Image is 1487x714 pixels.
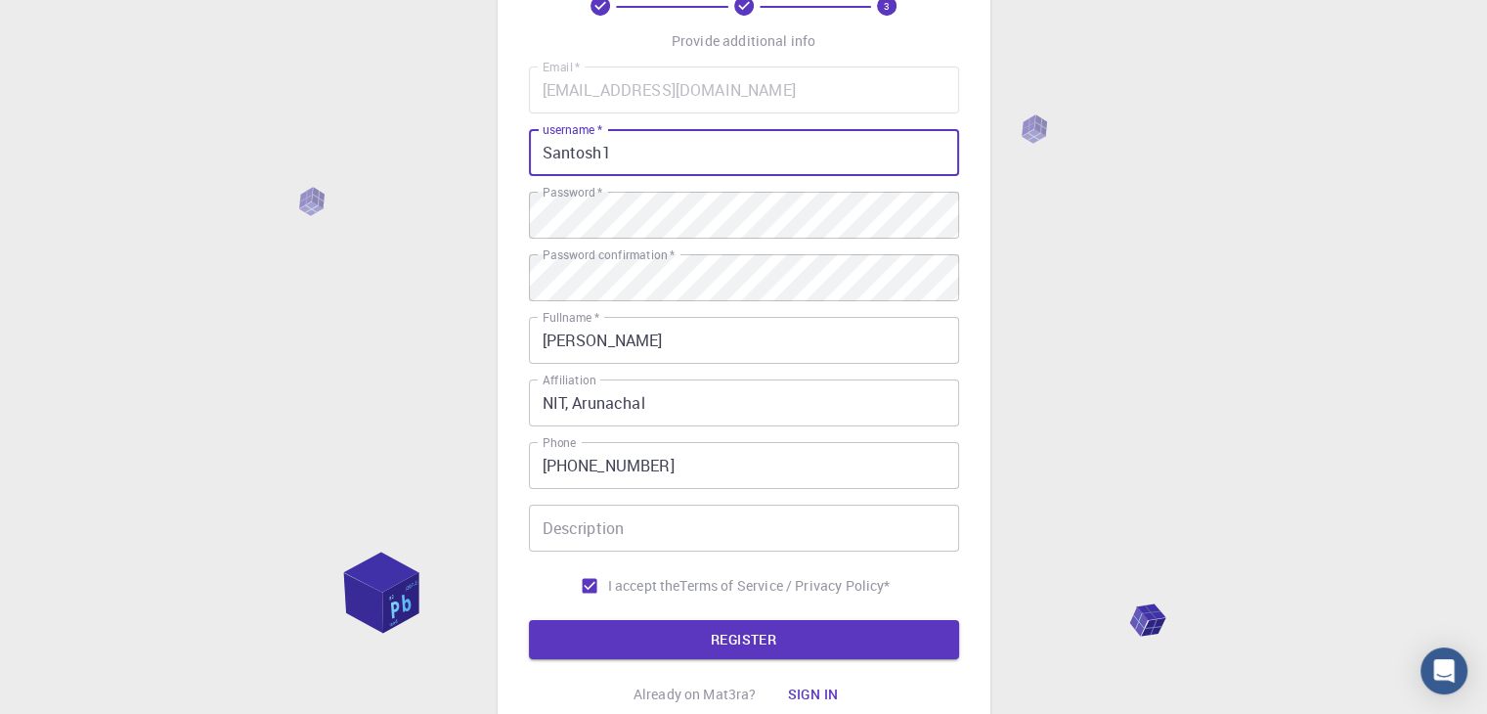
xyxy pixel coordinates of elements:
[771,675,853,714] button: Sign in
[529,620,959,659] button: REGISTER
[543,121,602,138] label: username
[1421,647,1467,694] div: Open Intercom Messenger
[679,576,890,596] a: Terms of Service / Privacy Policy*
[634,685,757,704] p: Already on Mat3ra?
[608,576,680,596] span: I accept the
[543,59,580,75] label: Email
[672,31,815,51] p: Provide additional info
[543,246,675,263] label: Password confirmation
[543,309,599,326] label: Fullname
[543,434,576,451] label: Phone
[543,184,602,201] label: Password
[679,576,890,596] p: Terms of Service / Privacy Policy *
[543,372,595,388] label: Affiliation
